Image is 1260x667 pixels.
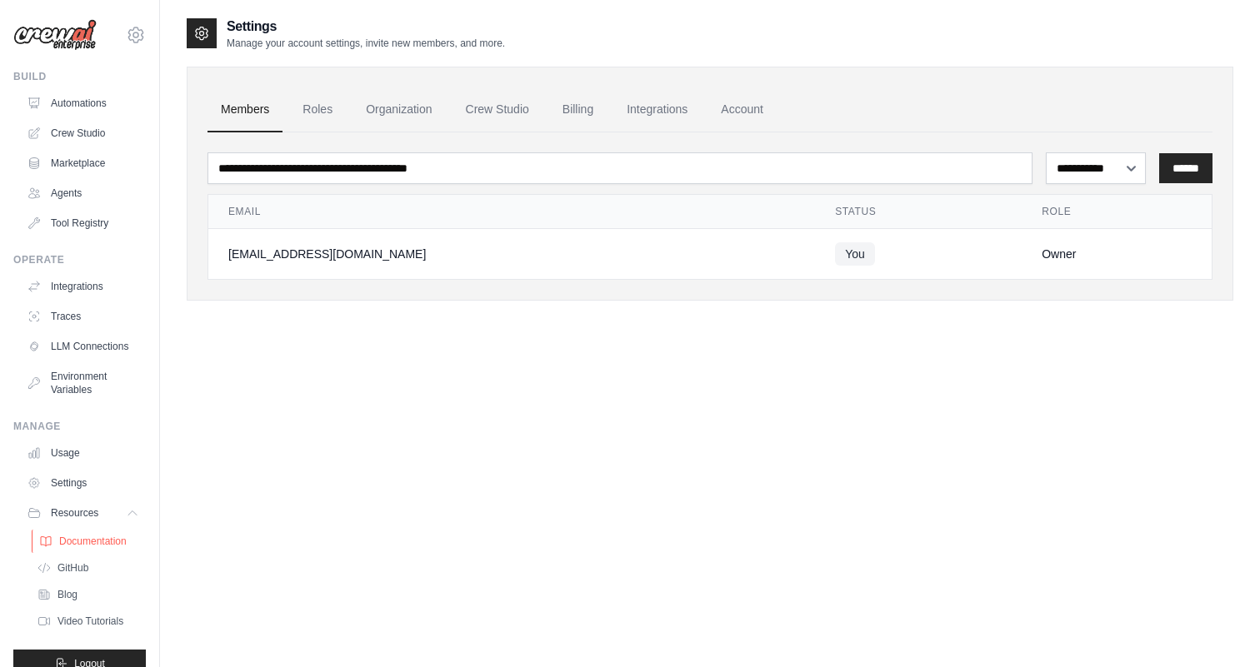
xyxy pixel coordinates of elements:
[30,556,146,580] a: GitHub
[20,180,146,207] a: Agents
[20,150,146,177] a: Marketplace
[57,561,88,575] span: GitHub
[707,87,777,132] a: Account
[613,87,701,132] a: Integrations
[13,19,97,51] img: Logo
[835,242,875,266] span: You
[59,535,127,548] span: Documentation
[20,120,146,147] a: Crew Studio
[51,506,98,520] span: Resources
[32,530,147,553] a: Documentation
[208,195,815,229] th: Email
[30,610,146,633] a: Video Tutorials
[13,253,146,266] div: Operate
[20,273,146,300] a: Integrations
[20,210,146,236] a: Tool Registry
[20,500,146,526] button: Resources
[207,87,282,132] a: Members
[20,90,146,117] a: Automations
[20,333,146,360] a: LLM Connections
[815,195,1022,229] th: Status
[228,246,795,262] div: [EMAIL_ADDRESS][DOMAIN_NAME]
[57,615,123,628] span: Video Tutorials
[352,87,445,132] a: Organization
[20,363,146,403] a: Environment Variables
[289,87,346,132] a: Roles
[1022,195,1212,229] th: Role
[30,583,146,606] a: Blog
[20,303,146,330] a: Traces
[57,588,77,601] span: Blog
[13,70,146,83] div: Build
[1042,246,1192,262] div: Owner
[13,420,146,433] div: Manage
[20,470,146,496] a: Settings
[20,440,146,466] a: Usage
[452,87,542,132] a: Crew Studio
[549,87,607,132] a: Billing
[227,37,505,50] p: Manage your account settings, invite new members, and more.
[227,17,505,37] h2: Settings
